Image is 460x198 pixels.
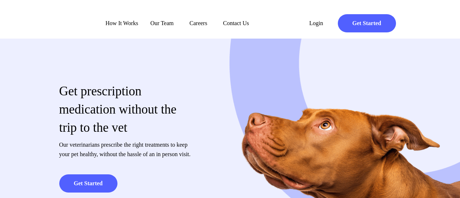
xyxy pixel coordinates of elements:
[300,20,333,27] span: Login
[352,20,381,26] strong: Get Started
[59,84,177,135] span: Get prescription medication without the trip to the vet
[217,20,255,27] a: Contact Us
[100,20,144,27] a: How It Works
[338,14,396,32] a: Get Started
[59,174,117,193] a: Get Started
[144,20,180,27] a: Our Team
[300,14,333,32] a: Login
[74,180,103,186] strong: Get Started
[181,20,216,27] a: Careers
[59,142,191,157] span: Our veterinarians prescribe the right treatments to keep your pet healthy, without the hassle of ...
